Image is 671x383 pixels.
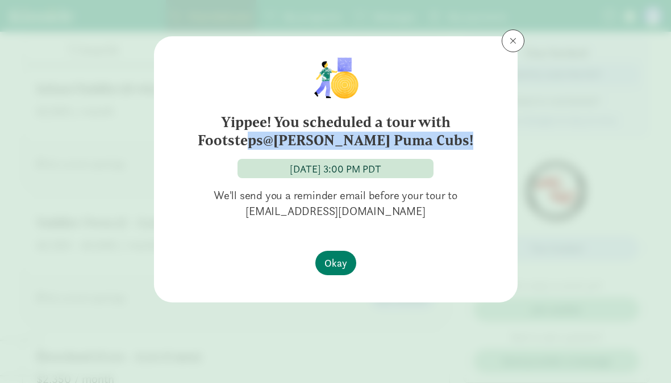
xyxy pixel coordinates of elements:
button: Okay [315,251,356,275]
span: Okay [324,255,347,271]
img: illustration-child1.png [307,54,364,100]
div: [DATE] 3:00 PM PDT [290,161,381,176]
h6: Yippee! You scheduled a tour with Footsteps@[PERSON_NAME] Puma Cubs! [186,113,485,150]
p: We'll send you a reminder email before your tour to [EMAIL_ADDRESS][DOMAIN_NAME] [172,187,499,219]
